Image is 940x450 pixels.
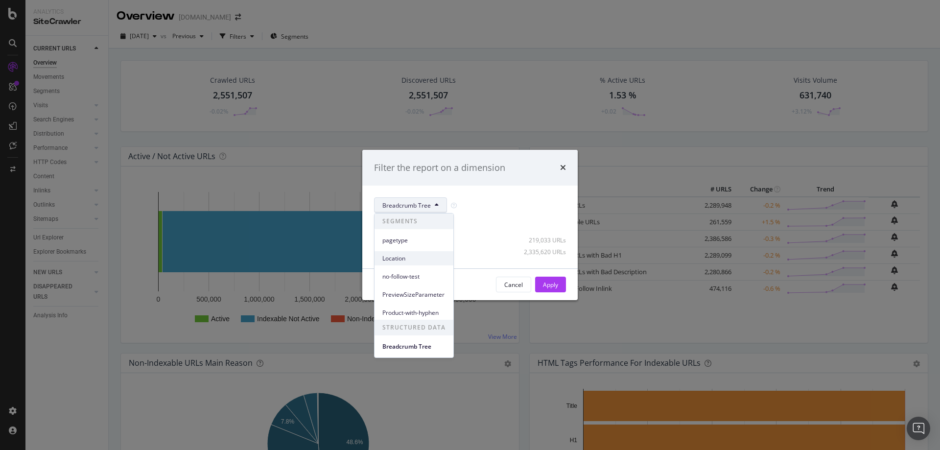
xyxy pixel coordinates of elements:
[907,417,930,440] div: Open Intercom Messenger
[543,281,558,289] div: Apply
[535,277,566,292] button: Apply
[374,197,447,213] button: Breadcrumb Tree
[382,236,446,245] span: pagetype
[496,277,531,292] button: Cancel
[375,320,453,335] span: STRUCTURED DATA
[382,201,431,210] span: Breadcrumb Tree
[382,272,446,281] span: no-follow-test
[374,162,505,174] div: Filter the report on a dimension
[518,248,566,256] div: 2,335,620 URLs
[382,290,446,299] span: PreviewSizeParameter
[382,308,446,317] span: Product-with-hyphen
[382,254,446,263] span: Location
[382,342,446,351] span: Breadcrumb Tree
[518,236,566,244] div: 219,033 URLs
[374,221,566,229] div: Select all data available
[375,213,453,229] span: SEGMENTS
[504,281,523,289] div: Cancel
[560,162,566,174] div: times
[362,150,578,301] div: modal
